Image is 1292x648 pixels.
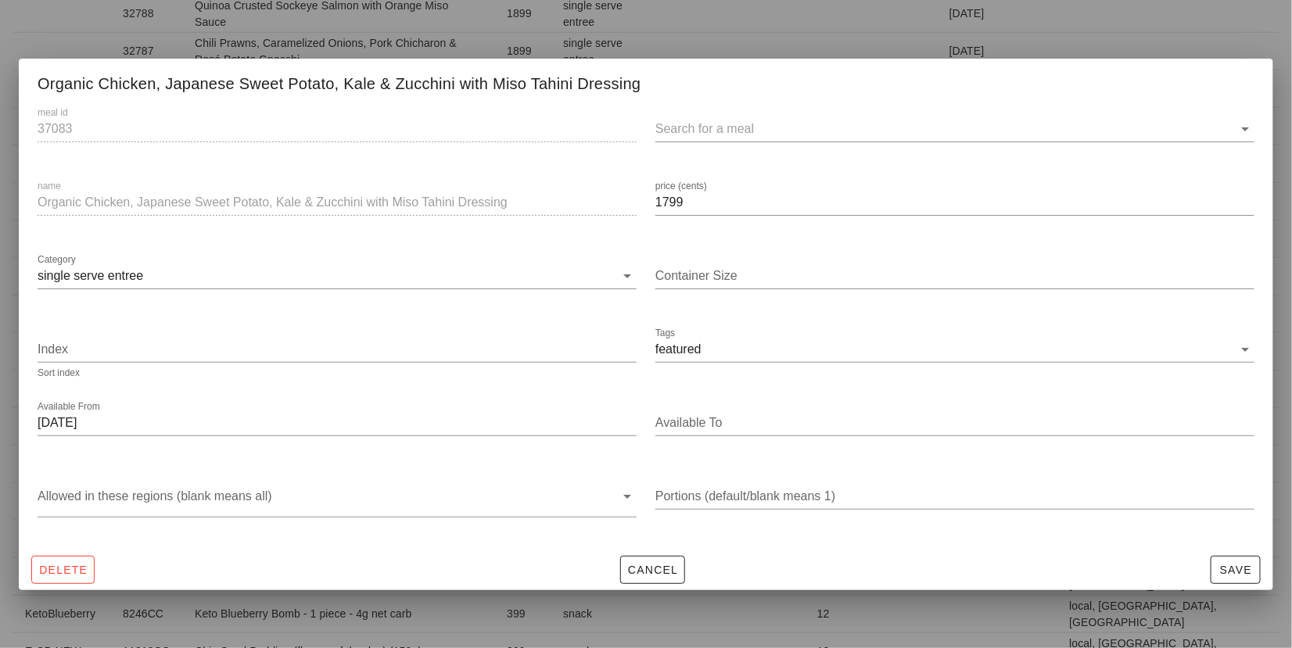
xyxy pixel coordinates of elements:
[31,556,95,584] button: Delete
[38,368,637,378] div: Sort index
[19,59,1273,104] div: Organic Chicken, Japanese Sweet Potato, Kale & Zucchini with Miso Tahini Dressing
[1218,564,1254,576] span: Save
[655,116,1229,141] input: Search for a meal
[627,564,679,576] span: Cancel
[655,328,675,339] label: Tags
[38,254,76,266] label: Category
[38,401,100,413] label: Available From
[38,107,68,119] label: meal id
[655,181,707,192] label: price (cents)
[655,342,702,356] div: featured
[1211,556,1261,584] button: Save
[38,564,88,576] span: Delete
[38,181,61,192] label: name
[620,556,686,584] button: Cancel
